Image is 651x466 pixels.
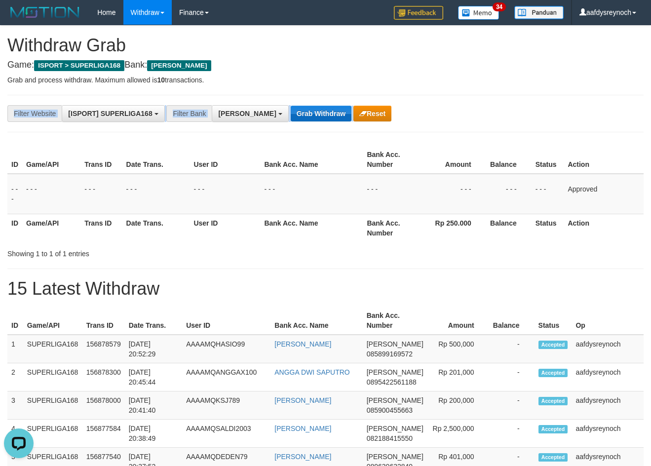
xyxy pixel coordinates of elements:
th: Bank Acc. Number [363,307,427,335]
span: Copy 0895422561188 to clipboard [367,378,417,386]
th: Bank Acc. Number [363,214,419,242]
span: Accepted [538,341,568,349]
th: Game/API [22,214,80,242]
td: - - - [80,174,122,214]
td: aafdysreynoch [572,363,644,391]
th: Op [572,307,644,335]
td: - [489,420,535,448]
td: AAAAMQANGGAX100 [182,363,270,391]
td: aafdysreynoch [572,391,644,420]
th: Balance [486,214,532,242]
td: Rp 201,000 [427,363,489,391]
td: - - - [22,174,80,214]
span: Copy 085899169572 to clipboard [367,350,413,358]
td: 3 [7,391,23,420]
td: [DATE] 20:45:44 [125,363,182,391]
a: ANGGA DWI SAPUTRO [274,368,349,376]
p: Grab and process withdraw. Maximum allowed is transactions. [7,75,644,85]
a: [PERSON_NAME] [274,425,331,432]
div: Showing 1 to 1 of 1 entries [7,245,264,259]
th: ID [7,214,22,242]
td: 4 [7,420,23,448]
strong: 10 [157,76,165,84]
th: User ID [190,146,260,174]
th: Status [535,307,572,335]
th: Balance [486,146,532,174]
span: [PERSON_NAME] [367,425,423,432]
td: SUPERLIGA168 [23,363,82,391]
span: [PERSON_NAME] [367,368,423,376]
td: - [489,391,535,420]
th: Amount [427,307,489,335]
a: [PERSON_NAME] [274,453,331,461]
td: - - - [419,174,486,214]
td: [DATE] 20:41:40 [125,391,182,420]
td: 156878000 [82,391,125,420]
button: [PERSON_NAME] [212,105,288,122]
span: [PERSON_NAME] [218,110,276,117]
img: MOTION_logo.png [7,5,82,20]
th: Trans ID [80,146,122,174]
th: User ID [182,307,270,335]
td: aafdysreynoch [572,335,644,363]
td: AAAAMQKSJ789 [182,391,270,420]
img: Button%20Memo.svg [458,6,499,20]
span: 34 [493,2,506,11]
th: Status [532,146,564,174]
span: [PERSON_NAME] [147,60,211,71]
td: - [489,363,535,391]
th: Rp 250.000 [419,214,486,242]
td: - - - [190,174,260,214]
img: Feedback.jpg [394,6,443,20]
span: Accepted [538,397,568,405]
td: [DATE] 20:52:29 [125,335,182,363]
button: Grab Withdraw [291,106,351,121]
span: [PERSON_NAME] [367,340,423,348]
td: - - - [532,174,564,214]
span: [PERSON_NAME] [367,453,423,461]
td: AAAAMQHASIO99 [182,335,270,363]
th: Balance [489,307,535,335]
th: Date Trans. [122,214,190,242]
h1: Withdraw Grab [7,36,644,55]
h4: Game: Bank: [7,60,644,70]
td: 156877584 [82,420,125,448]
td: - [489,335,535,363]
th: Date Trans. [125,307,182,335]
td: - - - [486,174,532,214]
th: ID [7,146,22,174]
th: Trans ID [82,307,125,335]
td: - - - [260,174,363,214]
td: 2 [7,363,23,391]
th: Action [564,214,644,242]
th: Date Trans. [122,146,190,174]
td: Rp 500,000 [427,335,489,363]
td: Approved [564,174,644,214]
div: Filter Bank [166,105,212,122]
th: Game/API [23,307,82,335]
td: SUPERLIGA168 [23,420,82,448]
button: Reset [353,106,391,121]
th: Action [564,146,644,174]
td: 1 [7,335,23,363]
td: - - - [363,174,419,214]
td: 156878300 [82,363,125,391]
th: User ID [190,214,260,242]
td: 156878579 [82,335,125,363]
th: ID [7,307,23,335]
h1: 15 Latest Withdraw [7,279,644,299]
th: Amount [419,146,486,174]
th: Bank Acc. Number [363,146,419,174]
td: SUPERLIGA168 [23,335,82,363]
span: [ISPORT] SUPERLIGA168 [68,110,152,117]
span: Accepted [538,453,568,462]
td: AAAAMQSALDI2003 [182,420,270,448]
th: Game/API [22,146,80,174]
span: Copy 082188415550 to clipboard [367,434,413,442]
td: - - - [7,174,22,214]
span: Accepted [538,425,568,433]
th: Status [532,214,564,242]
td: [DATE] 20:38:49 [125,420,182,448]
button: Open LiveChat chat widget [4,4,34,34]
td: aafdysreynoch [572,420,644,448]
